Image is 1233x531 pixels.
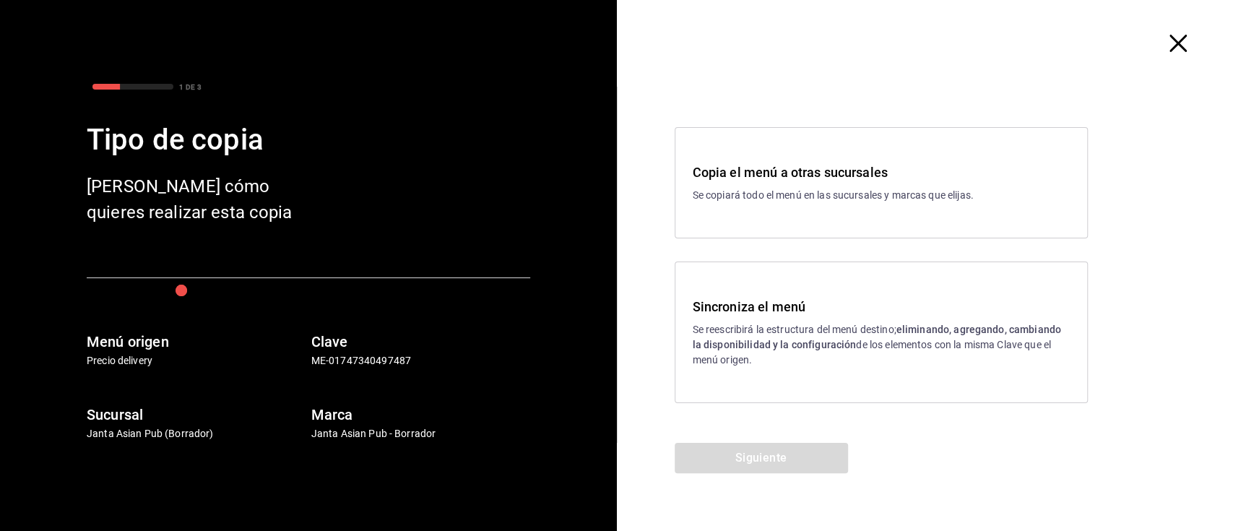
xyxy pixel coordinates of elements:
[87,173,318,225] div: [PERSON_NAME] cómo quieres realizar esta copia
[87,403,306,426] h6: Sucursal
[693,188,1070,203] p: Se copiará todo el menú en las sucursales y marcas que elijas.
[693,163,1070,182] h3: Copia el menú a otras sucursales
[693,297,1070,316] h3: Sincroniza el menú
[87,330,306,353] h6: Menú origen
[87,118,530,162] div: Tipo de copia
[311,403,530,426] h6: Marca
[693,324,1061,350] strong: eliminando, agregando, cambiando la disponibilidad y la configuración
[87,426,306,441] p: Janta Asian Pub (Borrador)
[693,322,1070,368] p: Se reescribirá la estructura del menú destino; de los elementos con la misma Clave que el menú or...
[87,353,306,368] p: Precio delivery
[311,353,530,368] p: ME-01747340497487
[179,82,202,92] div: 1 DE 3
[311,426,530,441] p: Janta Asian Pub - Borrador
[311,330,530,353] h6: Clave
